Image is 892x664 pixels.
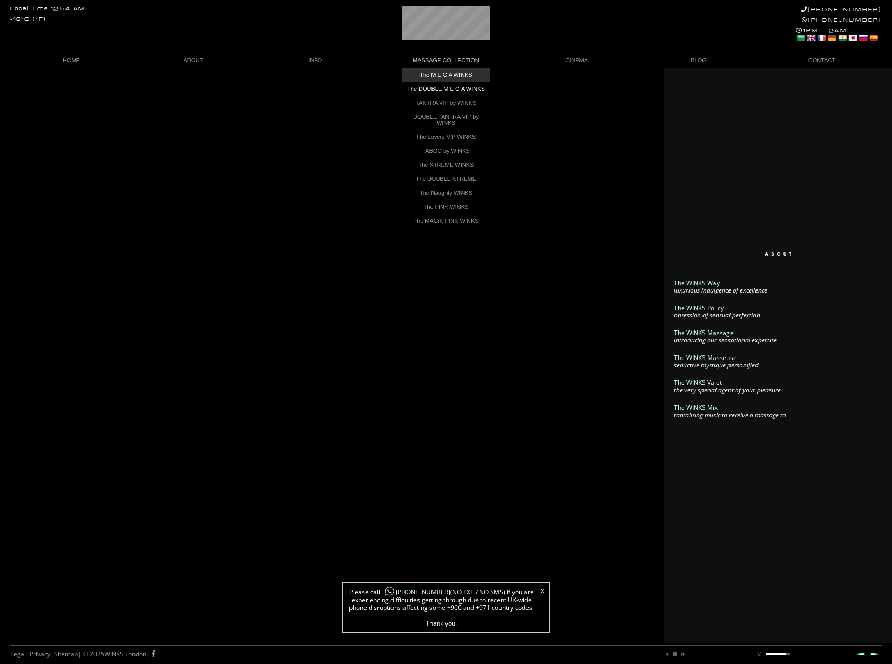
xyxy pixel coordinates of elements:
em: tantalising music to receive a massage to [674,410,786,419]
em: introducing our sensational expertise [674,336,777,344]
a: INFO [254,54,376,68]
a: WINKS London [104,649,146,658]
img: whatsapp-icon1.png [384,586,395,597]
a: Sitemap [54,649,78,658]
a: The WINKS Valet [674,378,722,387]
a: The DOUBLE XTREME [402,172,490,186]
a: stop [672,651,678,657]
a: CONTACT [760,54,882,68]
a: [PHONE_NUMBER] [802,17,882,23]
a: DOUBLE TANTRA VIP by WINKS [402,110,490,130]
a: French [817,34,826,42]
img: About WINKS London [700,252,856,268]
a: Prev [854,652,866,656]
a: The MAGIK PINK WINKS [402,214,490,228]
a: The WINKS Policy [674,303,724,312]
a: X [540,588,544,594]
a: Arabic [796,34,805,42]
em: obsession of sensual perfection [674,311,760,320]
a: The Naughty WINKS [402,186,490,200]
div: Local Time 12:54 AM [10,6,85,12]
a: The PINK WINKS [402,200,490,214]
a: next [679,651,685,657]
div: 1PM - 2AM [796,27,882,44]
a: The WINKS Mix [674,403,718,412]
a: Spanish [869,34,878,42]
a: Hindi [837,34,847,42]
a: TABOO by WINKS [402,144,490,158]
a: The WINKS Massage [674,328,734,337]
a: German [827,34,836,42]
a: English [806,34,816,42]
a: The WINKS Way [674,278,720,287]
a: HOME [10,54,132,68]
a: play [665,651,671,657]
a: Japanese [848,34,857,42]
a: [PHONE_NUMBER] [801,6,882,13]
a: The M E G A WINKS [402,68,490,82]
a: Privacy [30,649,50,658]
em: luxurious indulgence of excellence [674,286,767,295]
em: seductive mystique personified [674,361,759,369]
a: Russian [858,34,868,42]
a: ABOUT [132,54,254,68]
a: BLOG [638,54,760,68]
a: The WINKS Masseuse [674,353,737,362]
a: MASSAGE COLLECTION [376,54,516,68]
a: The DOUBLE M E G A WINKS [402,82,490,96]
div: | | | © 2025 | [10,646,155,662]
em: the very special agent of your pleasure [674,386,781,394]
div: -18°C (°F) [10,17,46,22]
a: Legal [10,649,26,658]
a: Next [869,652,882,656]
a: The XTREME WINKS [402,158,490,172]
span: Please call (NO TXT / NO SMS) if you are experiencing difficulties getting through due to recent ... [348,588,535,627]
a: mute [758,651,764,657]
a: TANTRA VIP by WINKS [402,96,490,110]
a: CINEMA [516,54,638,68]
a: The Lovers VIP WINKS [402,130,490,144]
a: [PHONE_NUMBER] [380,588,450,596]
